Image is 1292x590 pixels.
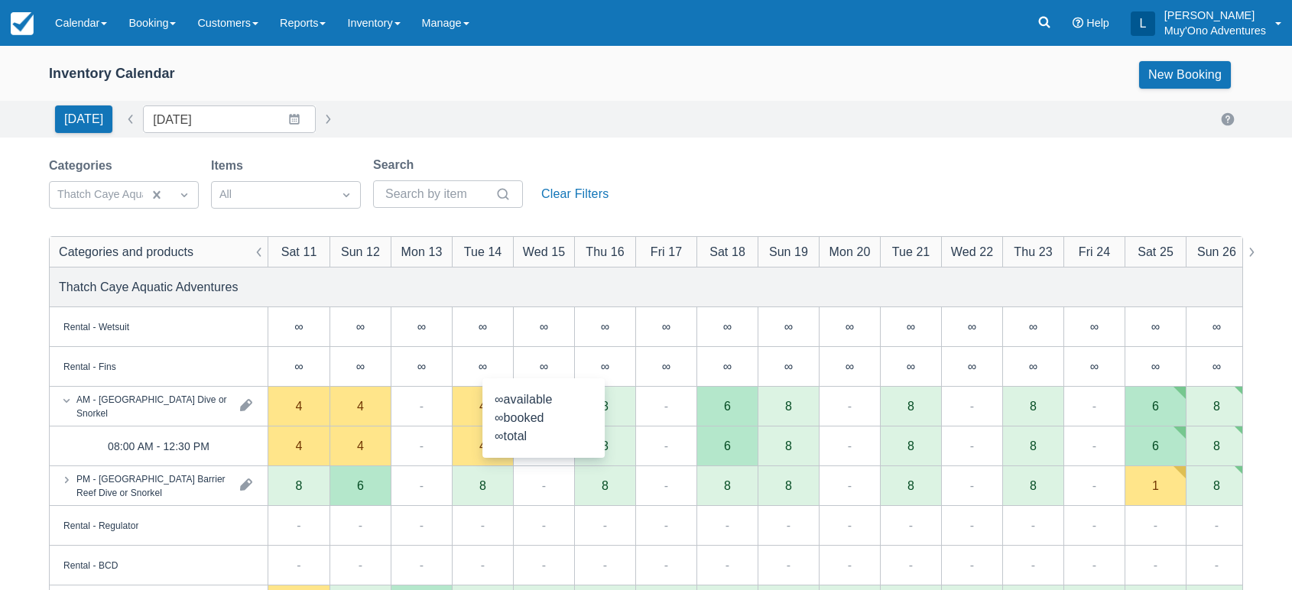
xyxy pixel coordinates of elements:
div: 4 [329,426,391,466]
div: ∞ [941,347,1002,387]
span: Dropdown icon [177,187,192,203]
div: Rental - Regulator [63,518,138,532]
div: Rental - BCD [63,558,118,572]
div: Tue 14 [464,242,502,261]
div: - [1092,476,1096,494]
div: ∞ [758,307,819,347]
div: Mon 13 [401,242,443,261]
div: Inventory Calendar [49,65,175,83]
div: - [1031,516,1035,534]
img: checkfront-main-nav-mini-logo.png [11,12,34,35]
div: L [1131,11,1155,36]
div: ∞ [819,307,880,347]
div: - [420,516,424,534]
div: ∞ [696,347,758,387]
div: ∞ [574,347,635,387]
div: - [726,516,729,534]
label: Items [211,157,249,175]
div: ∞ [294,360,303,372]
div: - [420,436,424,455]
div: - [787,556,790,574]
div: ∞ [417,360,426,372]
div: 8 [479,479,486,491]
div: - [1215,556,1219,574]
div: ∞ [784,320,793,332]
div: ∞ [452,347,513,387]
div: - [542,476,546,494]
div: - [664,397,668,415]
div: 6 [1125,426,1186,466]
div: 6 [696,426,758,466]
div: ∞ [968,360,976,372]
div: 8 [1213,479,1220,491]
div: Thatch Caye Aquatic Adventures [59,277,239,296]
div: 4 [479,400,486,412]
div: Wed 22 [951,242,993,261]
div: 08:00 AM - 12:30 PM [108,436,209,455]
div: ∞ [819,347,880,387]
div: ∞ [907,360,915,372]
div: ∞ [1212,320,1221,332]
div: ∞ [784,360,793,372]
div: 4 [452,426,513,466]
div: ∞ [662,320,670,332]
div: Sat 18 [709,242,745,261]
div: Sun 19 [769,242,808,261]
div: - [909,556,913,574]
div: 8 [1030,479,1037,491]
div: 8 [602,439,609,452]
div: ∞ [635,347,696,387]
div: - [664,436,668,455]
div: 4 [357,400,364,412]
div: Rental - Wetsuit [63,319,129,333]
div: - [970,397,974,415]
div: ∞ [723,360,732,372]
div: Wed 15 [523,242,565,261]
div: ∞ [1063,347,1125,387]
div: AM - [GEOGRAPHIC_DATA] Dive or Snorkel [76,392,228,420]
div: 8 [1002,426,1063,466]
div: ∞ [1029,320,1037,332]
div: ∞ [1186,307,1247,347]
div: - [970,476,974,494]
div: Categories and products [59,242,193,261]
div: 8 [907,479,914,491]
span: Dropdown icon [339,187,354,203]
div: 4 [268,426,329,466]
div: ∞ [391,347,452,387]
div: 8 [1186,426,1247,466]
div: - [664,556,668,574]
div: ∞ [968,320,976,332]
div: 8 [296,479,303,491]
div: ∞ [880,307,941,347]
div: ∞ [758,347,819,387]
div: Sat 11 [281,242,317,261]
div: ∞ [452,307,513,347]
div: 4 [296,439,303,452]
div: - [420,476,424,494]
div: Sat 25 [1138,242,1174,261]
p: Muy'Ono Adventures [1164,23,1266,38]
div: - [420,397,424,415]
label: Categories [49,157,118,175]
div: - [359,516,362,534]
div: ∞ [1212,360,1221,372]
div: ∞ [268,347,329,387]
div: Fri 24 [1079,242,1110,261]
div: ∞ [1125,347,1186,387]
div: - [603,556,607,574]
div: 8 [785,479,792,491]
div: 4 [479,439,486,452]
div: ∞ [268,307,329,347]
button: Clear Filters [535,180,615,208]
div: - [297,516,300,534]
div: 1 [1152,479,1159,491]
div: Thu 23 [1014,242,1052,261]
div: - [297,556,300,574]
div: ∞ [662,360,670,372]
div: ∞ [479,360,487,372]
div: - [1031,556,1035,574]
div: Tue 21 [892,242,930,261]
div: 8 [574,426,635,466]
div: 4 [296,400,303,412]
